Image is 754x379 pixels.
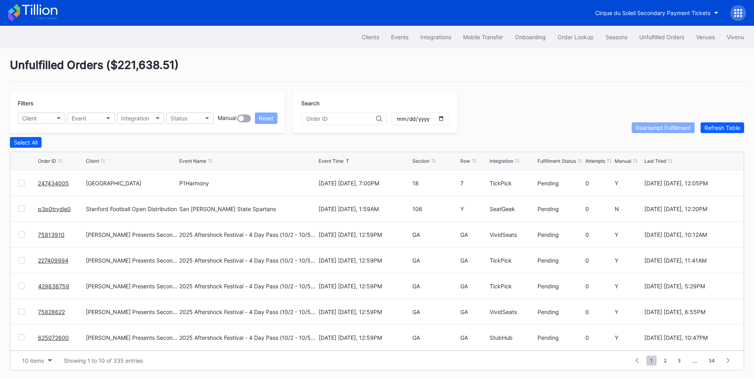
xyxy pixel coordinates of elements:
div: Pending [537,257,583,264]
button: Mobile Transfer [457,30,509,44]
div: Unfulfilled Orders ( $221,638.51 ) [10,58,744,82]
div: Event Time [319,158,344,164]
div: GA [412,257,458,264]
a: 247434005 [38,180,69,187]
div: Y [615,257,642,264]
div: Pending [537,334,583,341]
div: GA [460,257,488,264]
div: GA [460,334,488,341]
div: [DATE] [DATE], 11:41AM [644,257,736,264]
div: [DATE] [DATE], 12:05PM [644,180,736,187]
div: [DATE] [DATE], 12:20PM [644,206,736,212]
div: 0 [585,180,613,187]
a: Vivenu [721,30,750,44]
button: Refresh Table [701,122,744,133]
div: GA [412,231,458,238]
div: Pending [537,309,583,315]
div: San [PERSON_NAME] State Spartans [179,206,276,212]
div: Onboarding [515,34,546,40]
div: Search [301,100,450,107]
div: [PERSON_NAME] Presents Secondary [86,309,177,315]
div: [DATE] [DATE], 12:59PM [319,231,410,238]
div: Pending [537,206,583,212]
div: VividSeats [490,309,536,315]
div: Vivenu [727,34,744,40]
div: GA [460,231,488,238]
div: [GEOGRAPHIC_DATA] [86,180,177,187]
div: Showing 1 to 10 of 335 entries [64,357,143,364]
a: Unfulfilled Orders [633,30,690,44]
button: Cirque du Soleil Secondary Payment Tickets [589,6,724,20]
div: VividSeats [490,231,536,238]
div: Integration [121,115,149,122]
div: 0 [585,283,613,289]
div: [PERSON_NAME] Presents Secondary [86,257,177,264]
div: [DATE] [DATE], 12:59PM [319,334,410,341]
a: Events [385,30,414,44]
div: P1Harmony [179,180,209,187]
a: Clients [356,30,385,44]
a: 625072600 [38,334,69,341]
div: TickPick [490,180,536,187]
div: 106 [412,206,458,212]
div: Pending [537,283,583,289]
div: Status [171,115,187,122]
div: Integration [490,158,513,164]
div: Row [460,158,470,164]
button: Reset [255,112,277,124]
button: Status [166,112,214,124]
div: Seasons [606,34,627,40]
a: Order Lookup [552,30,600,44]
a: 227409994 [38,257,68,264]
div: Section [412,158,429,164]
div: 2025 Aftershock Festival - 4 Day Pass (10/2 - 10/5) (Blink 182, Deftones, Korn, Bring Me The Hori... [179,283,317,289]
button: Seasons [600,30,633,44]
div: [DATE] [DATE], 10:47PM [644,334,736,341]
div: [DATE] [DATE], 7:00PM [319,180,410,187]
div: 0 [585,334,613,341]
div: Y [615,231,642,238]
span: 3 [674,356,685,366]
div: 2025 Aftershock Festival - 4 Day Pass (10/2 - 10/5) (Blink 182, Deftones, Korn, Bring Me The Hori... [179,257,317,264]
a: 75813910 [38,231,65,238]
div: Manual [615,158,631,164]
div: Manual [218,114,236,122]
div: ... [686,357,703,364]
div: GA [412,283,458,289]
div: Venues [696,34,715,40]
div: Events [391,34,408,40]
div: 2025 Aftershock Festival - 4 Day Pass (10/2 - 10/5) (Blink 182, Deftones, Korn, Bring Me The Hori... [179,309,317,315]
span: 2 [660,356,670,366]
div: Pending [537,231,583,238]
div: Reattempt Fulfillment [636,124,691,131]
div: SeatGeek [490,206,536,212]
div: Mobile Transfer [463,34,503,40]
button: Integration [117,112,164,124]
button: Venues [690,30,721,44]
button: Integrations [414,30,457,44]
div: Event [72,115,86,122]
div: Y [615,180,642,187]
span: 34 [705,356,719,366]
div: TickPick [490,283,536,289]
div: Y [615,334,642,341]
div: [DATE] [DATE], 5:29PM [644,283,736,289]
div: [PERSON_NAME] Presents Secondary [86,231,177,238]
div: Y [460,206,488,212]
div: StubHub [490,334,536,341]
div: Order Lookup [558,34,594,40]
button: Client [18,112,65,124]
div: Cirque du Soleil Secondary Payment Tickets [595,10,710,16]
div: Integrations [420,34,451,40]
input: Order ID [306,116,376,122]
button: Onboarding [509,30,552,44]
div: Y [615,309,642,315]
div: GA [460,309,488,315]
div: Last Tried [644,158,666,164]
div: [DATE] [DATE], 1:59AM [319,206,410,212]
div: 0 [585,309,613,315]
